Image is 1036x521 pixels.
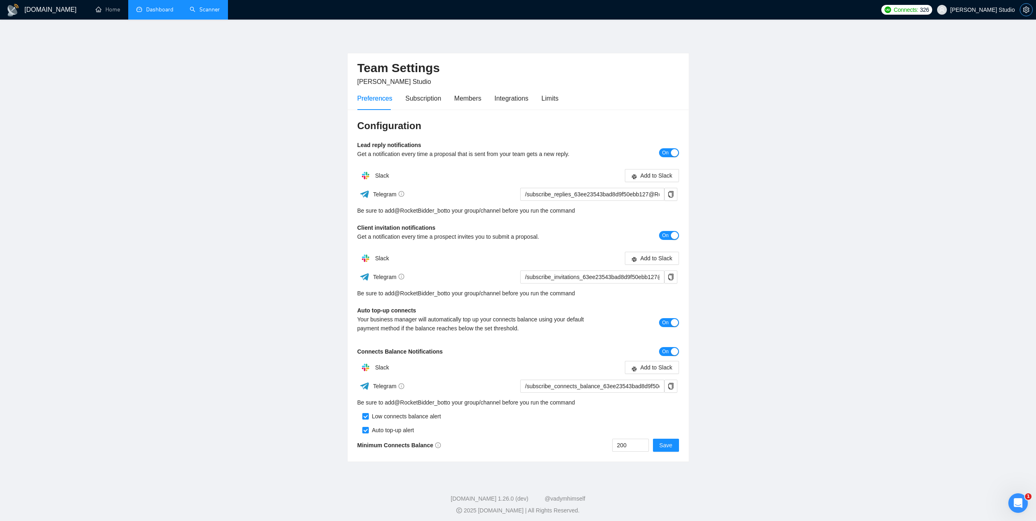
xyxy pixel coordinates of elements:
[399,191,404,197] span: info-circle
[495,93,529,103] div: Integrations
[357,167,374,184] img: hpQkSZIkSZIkSZIkSZIkSZIkSZIkSZIkSZIkSZIkSZIkSZIkSZIkSZIkSZIkSZIkSZIkSZIkSZIkSZIkSZIkSZIkSZIkSZIkS...
[357,93,392,103] div: Preferences
[405,93,441,103] div: Subscription
[1020,7,1032,13] span: setting
[357,442,441,448] b: Minimum Connects Balance
[664,188,677,201] button: copy
[357,60,679,77] h2: Team Settings
[894,5,918,14] span: Connects:
[369,426,414,435] div: Auto top-up alert
[373,191,404,198] span: Telegram
[369,412,441,421] div: Low connects balance alert
[541,93,559,103] div: Limits
[625,252,679,265] button: slackAdd to Slack
[399,383,404,389] span: info-circle
[359,381,370,391] img: ww3wtPAAAAAElFTkSuQmCC
[394,206,446,215] a: @RocketBidder_bot
[662,231,668,240] span: On
[665,191,677,198] span: copy
[357,224,436,231] b: Client invitation notifications
[1008,493,1028,513] iframe: Intercom live chat
[625,169,679,182] button: slackAdd to Slack
[885,7,891,13] img: upwork-logo.png
[357,359,374,376] img: hpQkSZIkSZIkSZIkSZIkSZIkSZIkSZIkSZIkSZIkSZIkSZIkSZIkSZIkSZIkSZIkSZIkSZIkSZIkSZIkSZIkSZIkSZIkSZIkS...
[357,250,374,266] img: hpQkSZIkSZIkSZIkSZIkSZIkSZIkSZIkSZIkSZIkSZIkSZIkSZIkSZIkSZIkSZIkSZIkSZIkSZIkSZIkSZIkSZIkSZIkSZIkS...
[662,148,668,157] span: On
[394,398,446,407] a: @RocketBidder_bot
[136,6,173,13] a: dashboardDashboard
[653,439,679,452] button: Save
[373,383,404,389] span: Telegram
[662,347,668,356] span: On
[357,289,679,298] div: Be sure to add to your group/channel before you run the command
[357,348,443,355] b: Connects Balance Notifications
[631,174,637,180] span: slack
[640,171,672,180] span: Add to Slack
[357,206,679,215] div: Be sure to add to your group/channel before you run the command
[373,274,404,280] span: Telegram
[357,398,679,407] div: Be sure to add to your group/channel before you run the command
[664,380,677,393] button: copy
[659,441,672,450] span: Save
[435,442,441,448] span: info-circle
[640,254,672,263] span: Add to Slack
[631,256,637,262] span: slack
[1020,3,1033,16] button: setting
[357,149,599,158] div: Get a notification every time a proposal that is sent from your team gets a new reply.
[1020,7,1033,13] a: setting
[357,232,599,241] div: Get a notification every time a prospect invites you to submit a proposal.
[357,119,679,132] h3: Configuration
[190,6,220,13] a: searchScanner
[454,93,482,103] div: Members
[359,189,370,199] img: ww3wtPAAAAAElFTkSuQmCC
[1025,493,1032,500] span: 1
[357,315,599,333] div: Your business manager will automatically top up your connects balance using your default payment ...
[640,363,672,372] span: Add to Slack
[7,506,1029,515] div: 2025 [DOMAIN_NAME] | All Rights Reserved.
[375,255,389,262] span: Slack
[939,7,945,13] span: user
[451,495,528,502] a: [DOMAIN_NAME] 1.26.0 (dev)
[399,274,404,279] span: info-circle
[920,5,929,14] span: 326
[394,289,446,298] a: @RocketBidder_bot
[357,142,421,148] b: Lead reply notifications
[665,383,677,389] span: copy
[631,365,637,372] span: slack
[456,508,462,513] span: copyright
[662,318,668,327] span: On
[357,307,416,314] b: Auto top-up connects
[96,6,120,13] a: homeHome
[625,361,679,374] button: slackAdd to Slack
[375,364,389,371] span: Slack
[664,270,677,284] button: copy
[545,495,585,502] a: @vadymhimself
[665,274,677,280] span: copy
[375,172,389,179] span: Slack
[359,272,370,282] img: ww3wtPAAAAAElFTkSuQmCC
[7,4,20,17] img: logo
[357,78,431,85] span: [PERSON_NAME] Studio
